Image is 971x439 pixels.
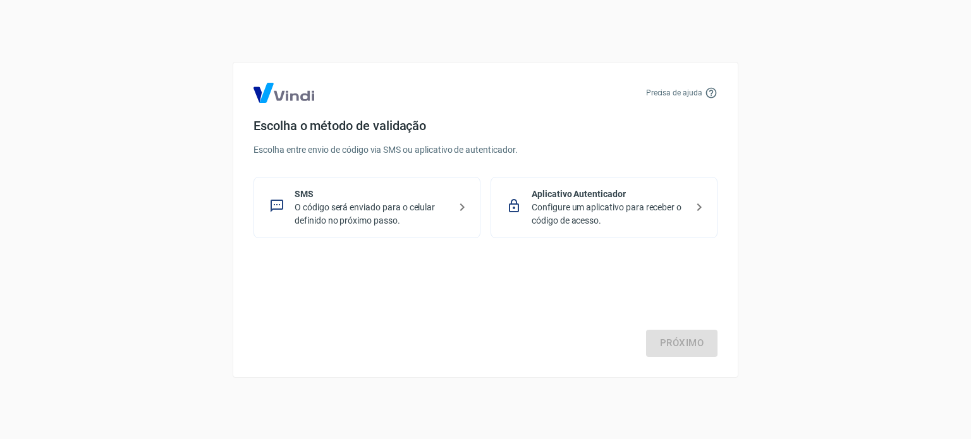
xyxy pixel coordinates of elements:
div: SMSO código será enviado para o celular definido no próximo passo. [253,177,480,238]
p: Aplicativo Autenticador [532,188,687,201]
p: Configure um aplicativo para receber o código de acesso. [532,201,687,227]
img: Logo Vind [253,83,314,103]
p: Precisa de ajuda [646,87,702,99]
p: Escolha entre envio de código via SMS ou aplicativo de autenticador. [253,143,718,157]
div: Aplicativo AutenticadorConfigure um aplicativo para receber o código de acesso. [491,177,718,238]
p: SMS [295,188,449,201]
h4: Escolha o método de validação [253,118,718,133]
p: O código será enviado para o celular definido no próximo passo. [295,201,449,227]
